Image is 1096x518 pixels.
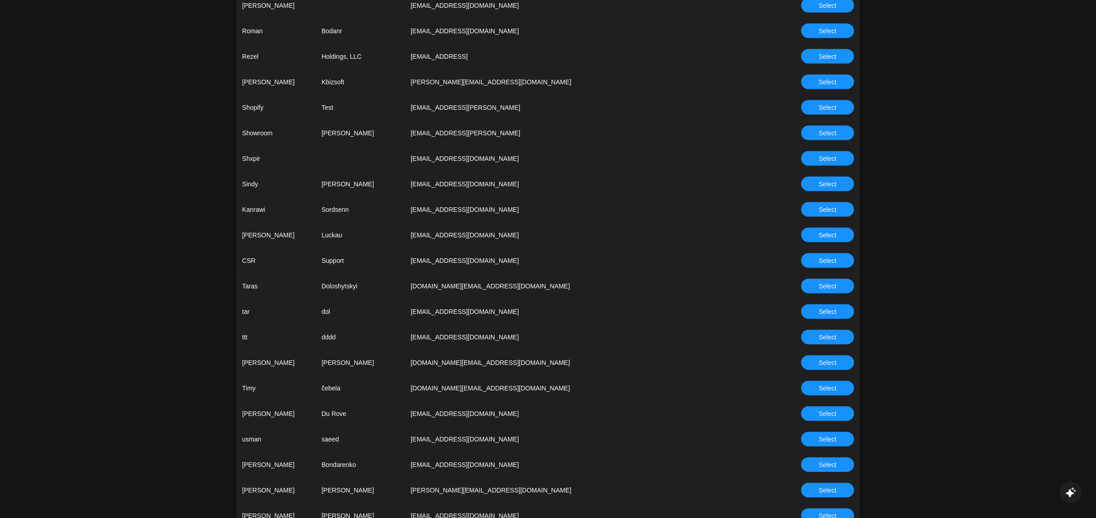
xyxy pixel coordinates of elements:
button: Select [801,202,854,217]
span: Select [819,51,837,62]
td: [PERSON_NAME] [316,350,405,375]
button: Select [801,49,854,64]
span: Select [819,485,837,495]
span: Select [819,128,837,138]
span: Select [819,26,837,36]
td: [PERSON_NAME] [316,477,405,503]
button: Select [801,24,854,38]
span: Select [819,332,837,342]
span: Select [819,179,837,189]
td: dddd [316,324,405,350]
button: Select [801,381,854,395]
td: Test [316,95,405,120]
button: Select [801,406,854,421]
button: Select [801,330,854,344]
td: [PERSON_NAME] [237,350,316,375]
button: Select [801,253,854,268]
td: Bodanr [316,18,405,44]
button: Select [801,304,854,319]
button: Select [801,100,854,115]
td: [EMAIL_ADDRESS][DOMAIN_NAME] [405,171,751,197]
td: Shopify [237,95,316,120]
td: [EMAIL_ADDRESS][PERSON_NAME] [405,95,751,120]
button: Select [801,75,854,89]
td: tar [237,299,316,324]
button: Select [801,483,854,497]
span: Select [819,383,837,393]
td: Du Rove [316,401,405,426]
td: Taras [237,273,316,299]
td: [EMAIL_ADDRESS] [405,44,751,69]
button: Select [801,279,854,293]
button: Select [801,151,854,166]
td: Roman [237,18,316,44]
span: Select [819,103,837,113]
td: Sindy [237,171,316,197]
span: Select [819,0,837,10]
td: [EMAIL_ADDRESS][DOMAIN_NAME] [405,401,751,426]
span: Select [819,281,837,291]
button: Select [801,228,854,242]
span: Select [819,256,837,266]
td: [PERSON_NAME][EMAIL_ADDRESS][DOMAIN_NAME] [405,69,751,95]
td: Luckau [316,222,405,248]
td: Kbizsoft [316,69,405,95]
td: [PERSON_NAME] [237,477,316,503]
td: [EMAIL_ADDRESS][DOMAIN_NAME] [405,324,751,350]
button: Select [801,177,854,191]
td: usman [237,426,316,452]
span: Select [819,307,837,317]
td: Doloshytskyi [316,273,405,299]
td: [EMAIL_ADDRESS][DOMAIN_NAME] [405,248,751,273]
button: Select [801,432,854,446]
button: Select [801,355,854,370]
td: [EMAIL_ADDRESS][DOMAIN_NAME] [405,146,751,171]
td: [EMAIL_ADDRESS][DOMAIN_NAME] [405,222,751,248]
td: [PERSON_NAME] [316,120,405,146]
td: Support [316,248,405,273]
td: čebela [316,375,405,401]
td: [DOMAIN_NAME][EMAIL_ADDRESS][DOMAIN_NAME] [405,350,751,375]
td: [PERSON_NAME] [316,171,405,197]
span: Select [819,358,837,368]
td: Holdings, LLC [316,44,405,69]
span: Select [819,205,837,215]
span: Select [819,460,837,470]
td: [PERSON_NAME] [237,222,316,248]
td: Shxpir [237,146,316,171]
td: [EMAIL_ADDRESS][DOMAIN_NAME] [405,18,751,44]
span: Select [819,434,837,444]
td: Timy [237,375,316,401]
td: Rezel [237,44,316,69]
td: [PERSON_NAME][EMAIL_ADDRESS][DOMAIN_NAME] [405,477,751,503]
td: [DOMAIN_NAME][EMAIL_ADDRESS][DOMAIN_NAME] [405,273,751,299]
td: Showroom [237,120,316,146]
td: [EMAIL_ADDRESS][DOMAIN_NAME] [405,426,751,452]
span: Select [819,154,837,164]
td: [EMAIL_ADDRESS][PERSON_NAME] [405,120,751,146]
td: [PERSON_NAME] [237,401,316,426]
td: ttt [237,324,316,350]
button: Select [801,126,854,140]
td: Sordsenn [316,197,405,222]
td: [PERSON_NAME] [237,69,316,95]
td: Bondarenko [316,452,405,477]
td: [EMAIL_ADDRESS][DOMAIN_NAME] [405,299,751,324]
td: [PERSON_NAME] [237,452,316,477]
td: dol [316,299,405,324]
td: [EMAIL_ADDRESS][DOMAIN_NAME] [405,452,751,477]
td: Kanrawi [237,197,316,222]
td: [DOMAIN_NAME][EMAIL_ADDRESS][DOMAIN_NAME] [405,375,751,401]
button: Select [801,457,854,472]
span: Select [819,230,837,240]
span: Select [819,77,837,87]
span: Select [819,409,837,419]
td: saeed [316,426,405,452]
td: [EMAIL_ADDRESS][DOMAIN_NAME] [405,197,751,222]
td: CSR [237,248,316,273]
